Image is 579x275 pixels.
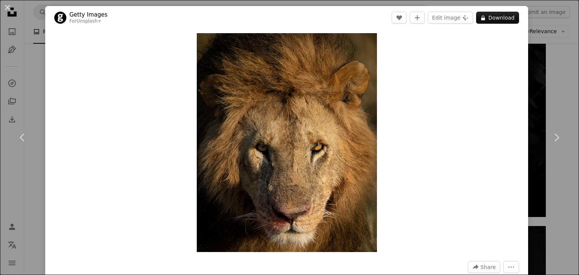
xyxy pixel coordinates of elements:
[197,33,377,252] img: A lion portrait in the Maasai Mara, Africa
[77,18,101,24] a: Unsplash+
[534,101,579,174] a: Next
[69,18,107,24] div: For
[392,12,407,24] button: Like
[481,261,496,273] span: Share
[503,261,519,273] button: More Actions
[428,12,473,24] button: Edit image
[468,261,500,273] button: Share this image
[476,12,519,24] button: Download
[69,11,107,18] a: Getty Images
[197,33,377,252] button: Zoom in on this image
[410,12,425,24] button: Add to Collection
[54,12,66,24] img: Go to Getty Images's profile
